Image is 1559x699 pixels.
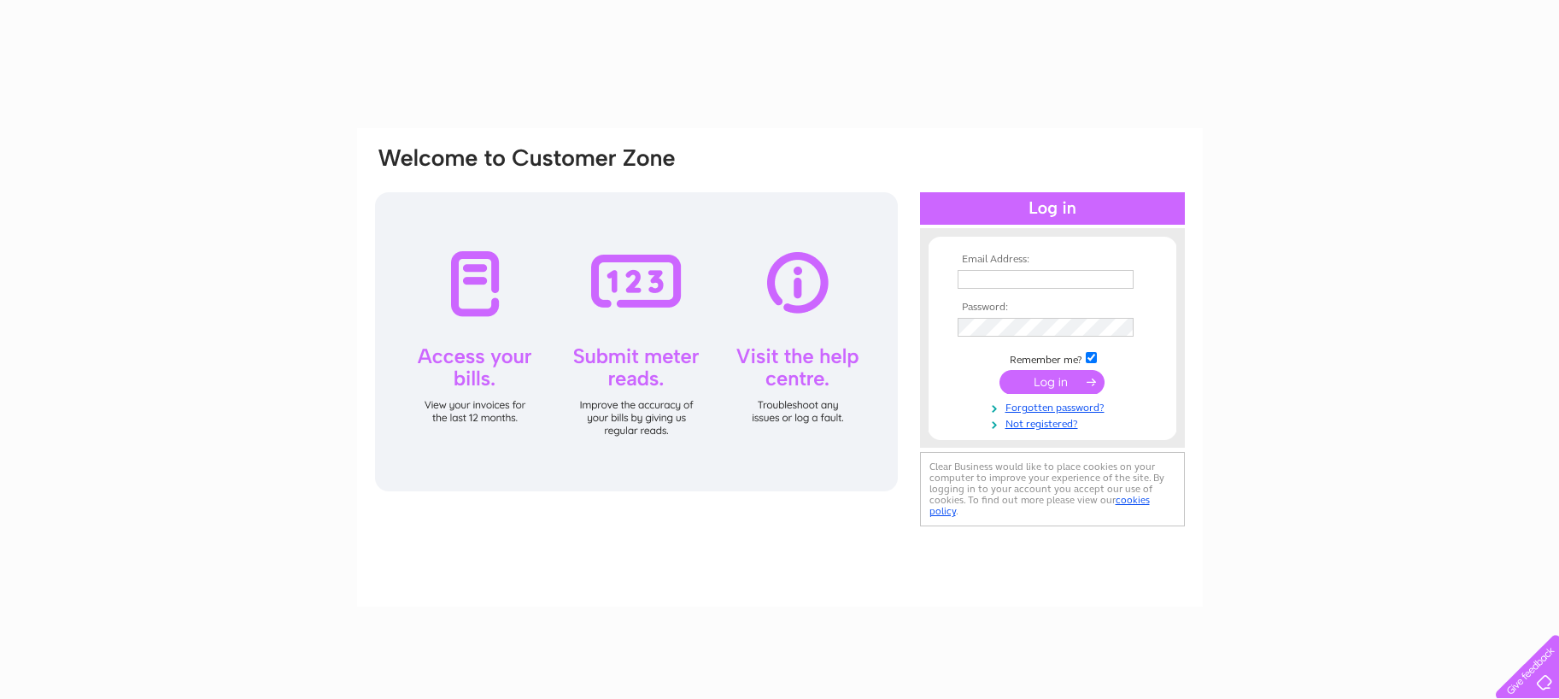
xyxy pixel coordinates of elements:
[958,414,1152,431] a: Not registered?
[953,349,1152,367] td: Remember me?
[929,494,1150,517] a: cookies policy
[953,302,1152,314] th: Password:
[953,254,1152,266] th: Email Address:
[999,370,1105,394] input: Submit
[958,398,1152,414] a: Forgotten password?
[920,452,1185,526] div: Clear Business would like to place cookies on your computer to improve your experience of the sit...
